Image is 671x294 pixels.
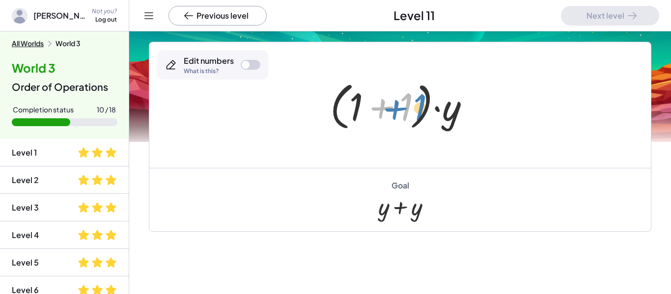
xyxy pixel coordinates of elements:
[12,229,39,241] div: Level 4
[92,7,117,16] div: Not you?
[561,6,659,26] button: Next level
[184,68,234,74] div: What is this?
[12,39,44,48] button: All Worlds
[12,174,39,186] div: Level 2
[56,39,81,48] div: World 3
[97,106,116,114] div: 10 / 18
[12,257,39,268] div: Level 5
[13,106,74,114] div: Completion status
[12,202,39,214] div: Level 3
[184,55,234,66] div: Edit numbers
[391,180,409,191] div: Goal
[12,80,117,94] div: Order of Operations
[12,60,117,77] h4: World 3
[33,10,86,22] span: [PERSON_NAME]
[95,16,117,24] div: Log out
[168,6,267,26] button: Previous level
[393,7,435,24] span: Level 11
[12,147,37,159] div: Level 1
